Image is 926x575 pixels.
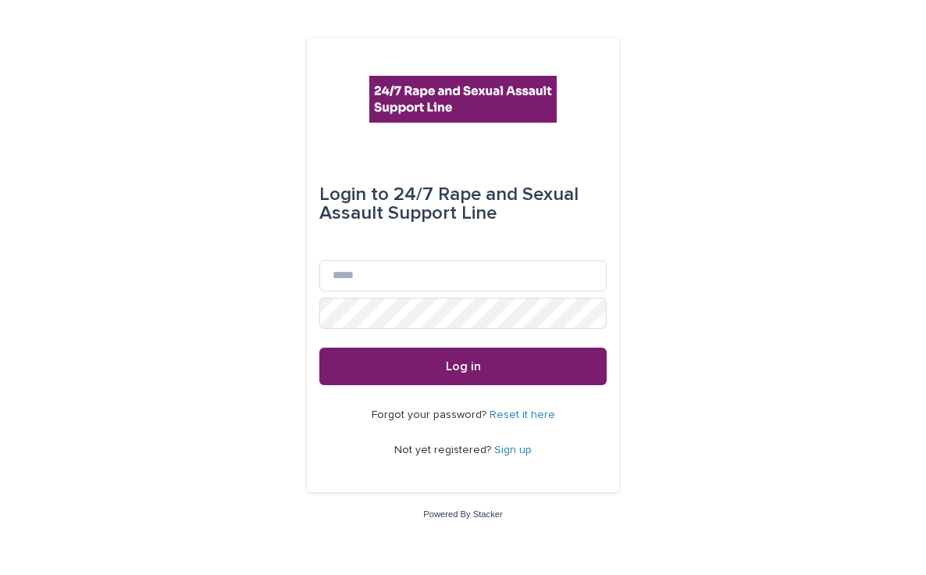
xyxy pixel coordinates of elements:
[319,185,389,204] span: Login to
[319,173,607,235] div: 24/7 Rape and Sexual Assault Support Line
[369,76,557,123] img: rhQMoQhaT3yELyF149Cw
[319,348,607,385] button: Log in
[494,445,532,455] a: Sign up
[372,409,490,420] span: Forgot your password?
[394,445,494,455] span: Not yet registered?
[423,509,502,519] a: Powered By Stacker
[446,360,481,373] span: Log in
[490,409,555,420] a: Reset it here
